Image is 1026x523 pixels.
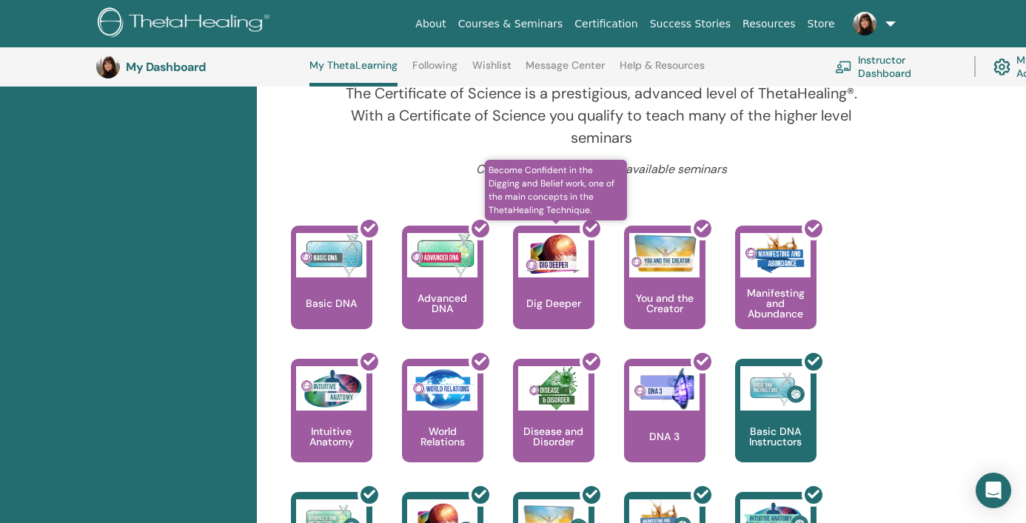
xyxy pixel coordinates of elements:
[976,473,1011,508] div: Open Intercom Messenger
[309,59,398,87] a: My ThetaLearning
[402,226,483,359] a: Advanced DNA Advanced DNA
[735,288,817,319] p: Manifesting and Abundance
[485,160,628,220] span: Become Confident in the Digging and Belief work, one of the main concepts in the ThetaHealing Tec...
[412,59,457,83] a: Following
[513,359,594,492] a: Disease and Disorder Disease and Disorder
[526,59,605,83] a: Message Center
[402,426,483,447] p: World Relations
[291,359,372,492] a: Intuitive Anatomy Intuitive Anatomy
[520,298,587,308] p: Dig Deeper
[993,55,1010,79] img: cog.svg
[407,366,477,411] img: World Relations
[126,60,274,74] h3: My Dashboard
[402,293,483,314] p: Advanced DNA
[296,366,366,411] img: Intuitive Anatomy
[735,226,817,359] a: Manifesting and Abundance Manifesting and Abundance
[513,226,594,359] a: Become Confident in the Digging and Belief work, one of the main concepts in the ThetaHealing Tec...
[620,59,705,83] a: Help & Resources
[452,10,569,38] a: Courses & Seminars
[472,59,512,83] a: Wishlist
[802,10,841,38] a: Store
[513,426,594,447] p: Disease and Disorder
[291,226,372,359] a: Basic DNA Basic DNA
[740,366,811,411] img: Basic DNA Instructors
[338,82,865,149] p: The Certificate of Science is a prestigious, advanced level of ThetaHealing®. With a Certificate ...
[835,50,956,83] a: Instructor Dashboard
[338,161,865,178] p: Click on a course to search available seminars
[624,359,705,492] a: DNA 3 DNA 3
[624,293,705,314] p: You and the Creator
[735,359,817,492] a: Basic DNA Instructors Basic DNA Instructors
[569,10,643,38] a: Certification
[98,7,275,41] img: logo.png
[624,226,705,359] a: You and the Creator You and the Creator
[835,61,852,73] img: chalkboard-teacher.svg
[96,55,120,78] img: default.jpg
[409,10,452,38] a: About
[518,366,589,411] img: Disease and Disorder
[735,426,817,447] p: Basic DNA Instructors
[629,233,700,274] img: You and the Creator
[402,359,483,492] a: World Relations World Relations
[518,233,589,277] img: Dig Deeper
[644,10,737,38] a: Success Stories
[296,233,366,277] img: Basic DNA
[740,233,811,277] img: Manifesting and Abundance
[737,10,802,38] a: Resources
[291,426,372,447] p: Intuitive Anatomy
[853,12,876,36] img: default.jpg
[407,233,477,277] img: Advanced DNA
[629,366,700,411] img: DNA 3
